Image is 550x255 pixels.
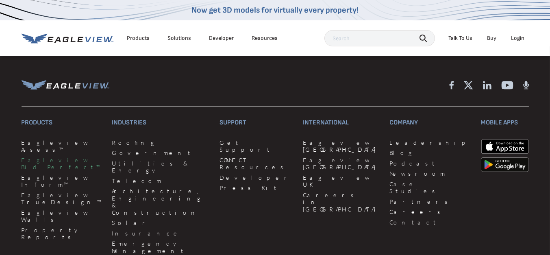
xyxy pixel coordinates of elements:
[22,174,102,188] a: Eagleview Inform™
[220,116,293,129] h3: Support
[390,181,471,195] a: Case Studies
[390,208,471,216] a: Careers
[303,157,380,171] a: Eagleview [GEOGRAPHIC_DATA]
[220,184,293,192] a: Press Kit
[303,192,380,213] a: Careers in [GEOGRAPHIC_DATA]
[220,174,293,181] a: Developer
[220,157,293,171] a: CONNECT Resources
[191,5,359,15] a: Now get 3D models for virtually every property!
[487,35,497,42] a: Buy
[209,35,234,42] a: Developer
[390,160,471,167] a: Podcast
[303,116,380,129] h3: International
[390,219,471,226] a: Contact
[390,170,471,177] a: Newsroom
[127,35,150,42] div: Products
[390,116,471,129] h3: Company
[112,240,210,254] a: Emergency Management
[252,35,278,42] div: Resources
[22,192,102,206] a: Eagleview TrueDesign™
[481,139,529,154] img: apple-app-store.png
[511,35,525,42] div: Login
[22,139,102,153] a: Eagleview Assess™
[449,35,473,42] div: Talk To Us
[112,160,210,174] a: Utilities & Energy
[303,174,380,188] a: Eagleview UK
[220,139,293,153] a: Get Support
[112,177,210,185] a: Telecom
[112,219,210,227] a: Solar
[22,157,102,171] a: Eagleview Bid Perfect™
[112,187,210,216] a: Architecture, Engineering & Construction
[481,157,529,172] img: google-play-store_b9643a.png
[481,116,529,129] h3: Mobile Apps
[303,139,380,153] a: Eagleview [GEOGRAPHIC_DATA]
[168,35,191,42] div: Solutions
[112,139,210,146] a: Roofing
[324,30,435,46] input: Search
[22,209,102,223] a: Eagleview Walls
[22,227,102,241] a: Property Reports
[112,116,210,129] h3: Industries
[112,230,210,237] a: Insurance
[112,149,210,157] a: Government
[390,139,471,146] a: Leadership
[390,149,471,157] a: Blog
[22,116,102,129] h3: Products
[390,198,471,205] a: Partners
